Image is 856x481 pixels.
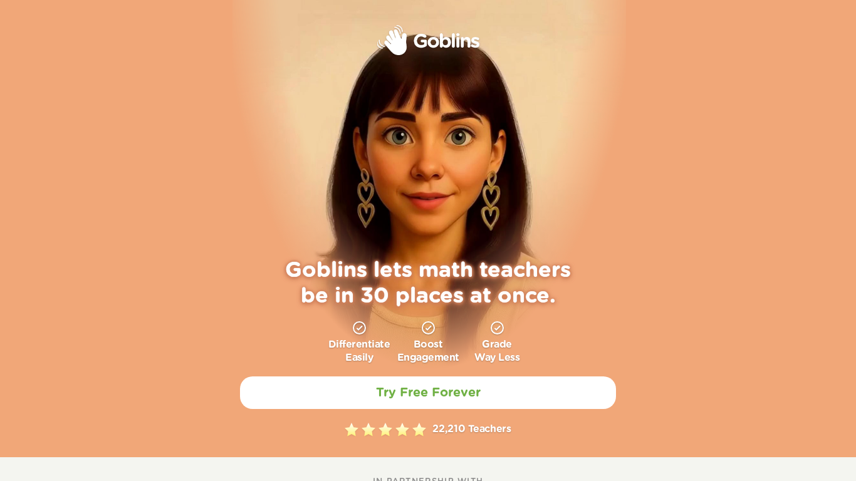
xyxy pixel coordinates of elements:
p: 22,210 Teachers [432,422,511,438]
h2: Try Free Forever [376,385,481,400]
a: Try Free Forever [240,376,616,409]
h1: Goblins lets math teachers be in 30 places at once. [271,258,585,309]
p: Differentiate Easily [328,338,390,365]
p: Grade Way Less [474,338,519,365]
p: Boost Engagement [397,338,459,365]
